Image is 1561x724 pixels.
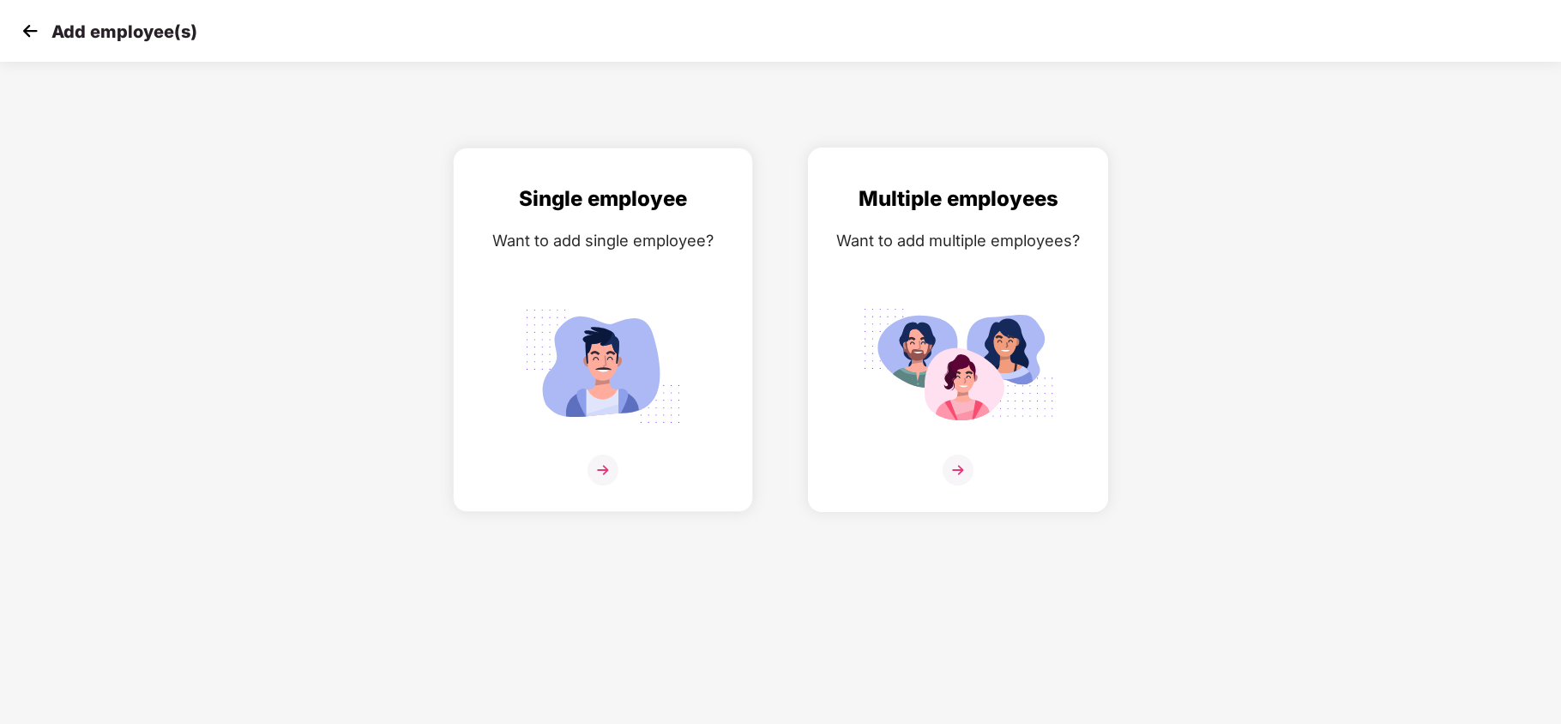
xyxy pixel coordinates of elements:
[51,21,197,42] p: Add employee(s)
[17,18,43,44] img: svg+xml;base64,PHN2ZyB4bWxucz0iaHR0cDovL3d3dy53My5vcmcvMjAwMC9zdmciIHdpZHRoPSIzMCIgaGVpZ2h0PSIzMC...
[471,183,735,215] div: Single employee
[507,299,699,433] img: svg+xml;base64,PHN2ZyB4bWxucz0iaHR0cDovL3d3dy53My5vcmcvMjAwMC9zdmciIGlkPSJTaW5nbGVfZW1wbG95ZWUiIH...
[862,299,1054,433] img: svg+xml;base64,PHN2ZyB4bWxucz0iaHR0cDovL3d3dy53My5vcmcvMjAwMC9zdmciIGlkPSJNdWx0aXBsZV9lbXBsb3llZS...
[826,228,1090,253] div: Want to add multiple employees?
[943,455,973,486] img: svg+xml;base64,PHN2ZyB4bWxucz0iaHR0cDovL3d3dy53My5vcmcvMjAwMC9zdmciIHdpZHRoPSIzNiIgaGVpZ2h0PSIzNi...
[471,228,735,253] div: Want to add single employee?
[826,183,1090,215] div: Multiple employees
[588,455,618,486] img: svg+xml;base64,PHN2ZyB4bWxucz0iaHR0cDovL3d3dy53My5vcmcvMjAwMC9zdmciIHdpZHRoPSIzNiIgaGVpZ2h0PSIzNi...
